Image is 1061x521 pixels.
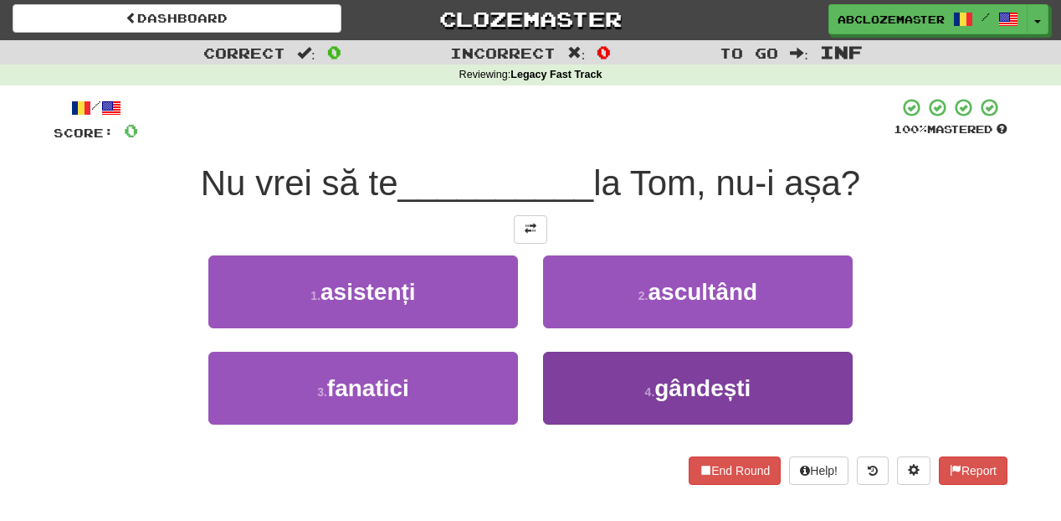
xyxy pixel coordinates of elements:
[654,375,751,401] span: gândești
[645,385,655,399] small: 4 .
[597,42,611,62] span: 0
[366,4,695,34] a: Clozemaster
[790,46,808,60] span: :
[208,352,518,425] button: 3.fanatici
[201,163,398,203] span: Nu vrei să te
[648,279,757,305] span: ascultând
[857,457,889,485] button: Round history (alt+y)
[543,352,853,425] button: 4.gândești
[450,44,556,61] span: Incorrect
[638,289,648,302] small: 2 .
[327,42,341,62] span: 0
[514,215,547,244] button: Toggle translation (alt+t)
[689,457,781,485] button: End Round
[54,97,138,118] div: /
[208,255,518,328] button: 1.asistenți
[13,4,341,33] a: Dashboard
[894,122,927,136] span: 100 %
[398,163,594,203] span: __________
[720,44,778,61] span: To go
[124,120,138,141] span: 0
[510,69,602,80] strong: Legacy Fast Track
[894,122,1007,137] div: Mastered
[203,44,285,61] span: Correct
[593,163,860,203] span: la Tom, nu-i așa?
[320,279,416,305] span: asistenți
[310,289,320,302] small: 1 .
[789,457,848,485] button: Help!
[828,4,1028,34] a: AbClozemaster /
[567,46,586,60] span: :
[327,375,409,401] span: fanatici
[297,46,315,60] span: :
[317,385,327,399] small: 3 .
[54,126,114,140] span: Score:
[543,255,853,328] button: 2.ascultând
[939,457,1007,485] button: Report
[982,11,990,23] span: /
[838,12,945,27] span: AbClozemaster
[820,42,863,62] span: Inf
